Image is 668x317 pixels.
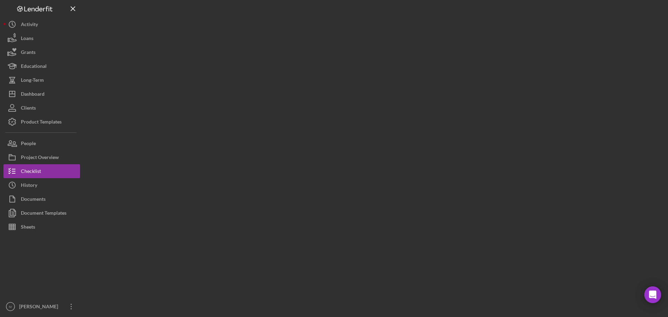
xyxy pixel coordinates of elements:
button: Sheets [3,220,80,234]
div: Open Intercom Messenger [644,286,661,303]
div: Documents [21,192,46,208]
div: Dashboard [21,87,45,103]
button: Checklist [3,164,80,178]
button: Grants [3,45,80,59]
div: People [21,136,36,152]
div: Checklist [21,164,41,180]
div: Long-Term [21,73,44,89]
button: Product Templates [3,115,80,129]
div: Educational [21,59,47,75]
div: Clients [21,101,36,117]
div: Loans [21,31,33,47]
text: IV [9,305,12,309]
div: Activity [21,17,38,33]
div: Project Overview [21,150,59,166]
button: Educational [3,59,80,73]
button: IV[PERSON_NAME] [3,300,80,314]
button: Loans [3,31,80,45]
button: Clients [3,101,80,115]
button: History [3,178,80,192]
div: History [21,178,37,194]
div: Product Templates [21,115,62,130]
button: People [3,136,80,150]
button: Activity [3,17,80,31]
div: Grants [21,45,35,61]
button: Dashboard [3,87,80,101]
button: Project Overview [3,150,80,164]
div: Sheets [21,220,35,236]
button: Long-Term [3,73,80,87]
button: Documents [3,192,80,206]
div: Document Templates [21,206,66,222]
div: [PERSON_NAME] [17,300,63,315]
button: Document Templates [3,206,80,220]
